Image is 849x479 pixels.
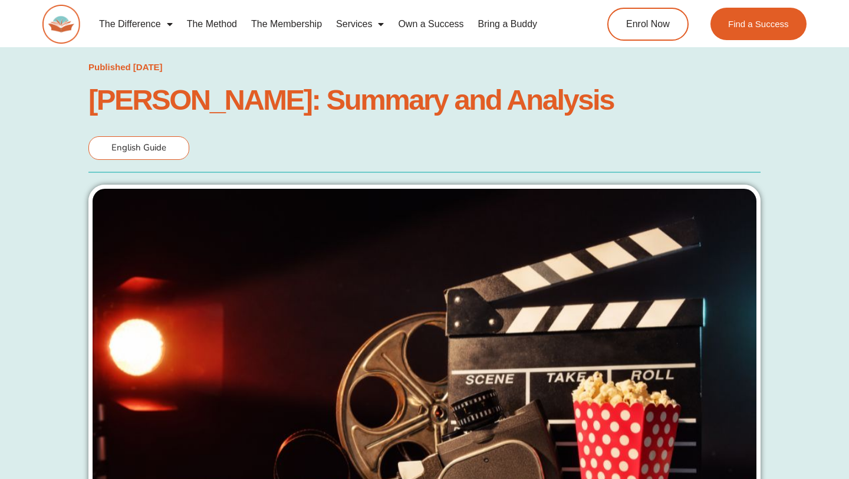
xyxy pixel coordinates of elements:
a: The Method [180,11,244,38]
a: The Membership [244,11,329,38]
time: [DATE] [133,62,163,72]
span: Enrol Now [626,19,670,29]
a: Published [DATE] [88,59,163,76]
span: Published [88,62,131,72]
a: Bring a Buddy [471,11,545,38]
h1: [PERSON_NAME]: Summary and Analysis [88,87,761,113]
a: The Difference [92,11,180,38]
span: English Guide [111,142,166,153]
a: Services [329,11,391,38]
a: Own a Success [391,11,470,38]
span: Find a Success [728,19,789,28]
a: Enrol Now [607,8,689,41]
nav: Menu [92,11,564,38]
a: Find a Success [710,8,807,40]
